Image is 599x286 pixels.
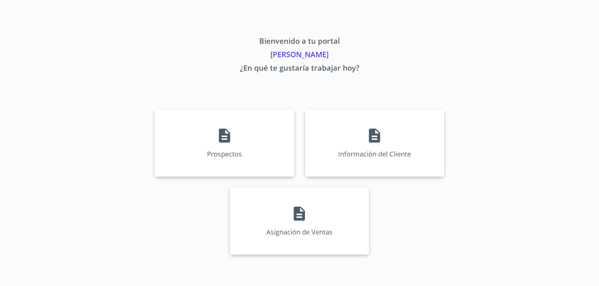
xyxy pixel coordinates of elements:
[92,35,507,49] p: Bienvenido a tu portal
[266,227,333,237] p: Asignación de Ventas
[207,149,242,158] p: Prospectos
[92,62,507,76] p: ¿En qué te gustaría trabajar hoy?
[92,49,507,62] p: [PERSON_NAME]
[523,5,591,16] button: account of current user
[523,5,583,16] span: [PERSON_NAME]
[338,149,411,158] p: Información del Cliente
